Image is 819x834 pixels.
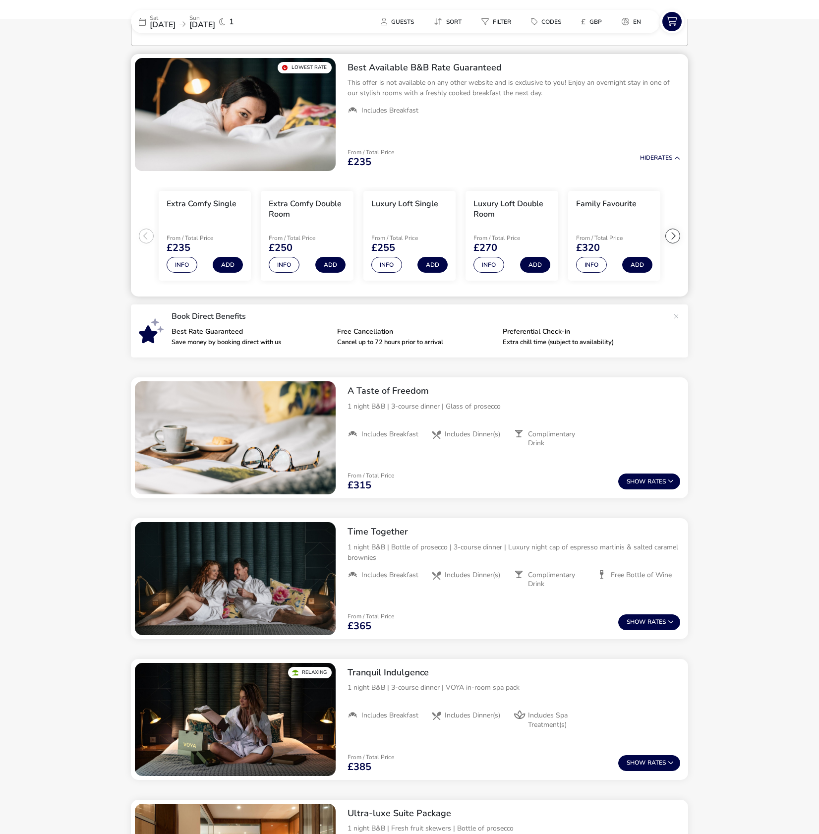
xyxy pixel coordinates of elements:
div: Lowest Rate [278,62,332,73]
p: 1 night B&B | Fresh fruit skewers | Bottle of prosecco [348,823,680,834]
button: Add [622,257,652,273]
button: £GBP [573,14,610,29]
button: Guests [373,14,422,29]
h2: Time Together [348,526,680,537]
button: Filter [473,14,519,29]
p: This offer is not available on any other website and is exclusive to you! Enjoy an overnight stay... [348,77,680,98]
naf-pibe-menu-bar-item: Codes [523,14,573,29]
p: 1 night B&B | Bottle of prosecco | 3-course dinner | Luxury night cap of espresso martinis & salt... [348,542,680,563]
span: Includes Spa Treatment(s) [528,711,589,729]
p: Sun [189,15,215,21]
i: £ [581,17,585,27]
span: GBP [589,18,602,26]
p: Extra chill time (subject to availability) [503,339,660,346]
h2: Best Available B&B Rate Guaranteed [348,62,680,73]
span: £255 [371,243,395,253]
naf-pibe-menu-bar-item: Sort [426,14,473,29]
span: Includes Dinner(s) [445,571,500,580]
h2: Tranquil Indulgence [348,667,680,678]
button: Add [520,257,550,273]
div: Sat[DATE]Sun[DATE]1 [131,10,280,33]
p: From / Total Price [473,235,544,241]
span: Complimentary Drink [528,430,589,448]
p: Sat [150,15,175,21]
h3: Luxury Loft Single [371,199,438,209]
span: Show [627,619,647,625]
p: Cancel up to 72 hours prior to arrival [337,339,495,346]
swiper-slide: 1 / 1 [135,381,336,494]
swiper-slide: 1 / 1 [135,663,336,776]
span: £235 [167,243,190,253]
swiper-slide: 1 / 1 [135,522,336,635]
p: Best Rate Guaranteed [172,328,329,335]
span: 1 [229,18,234,26]
span: en [633,18,641,26]
span: £315 [348,480,371,490]
p: 1 night B&B | 3-course dinner | Glass of prosecco [348,401,680,412]
button: Info [371,257,402,273]
span: Includes Breakfast [361,106,418,115]
p: Save money by booking direct with us [172,339,329,346]
h3: Extra Comfy Double Room [269,199,345,220]
span: Includes Dinner(s) [445,711,500,720]
button: ShowRates [618,755,680,771]
swiper-slide: 2 / 7 [256,187,358,285]
div: Tranquil Indulgence1 night B&B | 3-course dinner | VOYA in-room spa packIncludes BreakfastInclude... [340,659,688,737]
p: 1 night B&B | 3-course dinner | VOYA in-room spa pack [348,682,680,693]
button: Add [213,257,243,273]
span: Codes [541,18,561,26]
span: £270 [473,243,497,253]
button: ShowRates [618,614,680,630]
h2: Ultra-luxe Suite Package [348,808,680,819]
p: From / Total Price [269,235,339,241]
span: Show [627,760,647,766]
button: Info [473,257,504,273]
p: From / Total Price [348,754,394,760]
h3: Family Favourite [576,199,637,209]
swiper-slide: 3 / 7 [358,187,461,285]
span: [DATE] [189,19,215,30]
button: en [614,14,649,29]
swiper-slide: 5 / 7 [563,187,665,285]
button: HideRates [640,155,680,161]
naf-pibe-menu-bar-item: Filter [473,14,523,29]
span: Filter [493,18,511,26]
span: £235 [348,157,371,167]
button: ShowRates [618,474,680,489]
button: Add [417,257,448,273]
span: Hide [640,154,654,162]
swiper-slide: 1 / 7 [154,187,256,285]
span: Complimentary Drink [528,571,589,589]
p: Free Cancellation [337,328,495,335]
button: Sort [426,14,469,29]
span: Free Bottle of Wine [611,571,672,580]
p: From / Total Price [348,473,394,478]
div: Relaxing [288,667,332,678]
p: Preferential Check-in [503,328,660,335]
h3: Extra Comfy Single [167,199,236,209]
span: Sort [446,18,462,26]
h3: Luxury Loft Double Room [473,199,550,220]
span: £385 [348,762,371,772]
swiper-slide: 1 / 1 [135,58,336,171]
span: Includes Breakfast [361,571,418,580]
span: £320 [576,243,600,253]
p: Book Direct Benefits [172,312,668,320]
span: [DATE] [150,19,175,30]
p: From / Total Price [371,235,442,241]
naf-pibe-menu-bar-item: en [614,14,653,29]
h2: A Taste of Freedom [348,385,680,397]
button: Info [269,257,299,273]
swiper-slide: 4 / 7 [461,187,563,285]
div: Time Together1 night B&B | Bottle of prosecco | 3-course dinner | Luxury night cap of espresso ma... [340,518,688,596]
swiper-slide: 6 / 7 [665,187,767,285]
button: Codes [523,14,569,29]
p: From / Total Price [348,149,394,155]
button: Add [315,257,346,273]
span: £365 [348,621,371,631]
button: Info [576,257,607,273]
